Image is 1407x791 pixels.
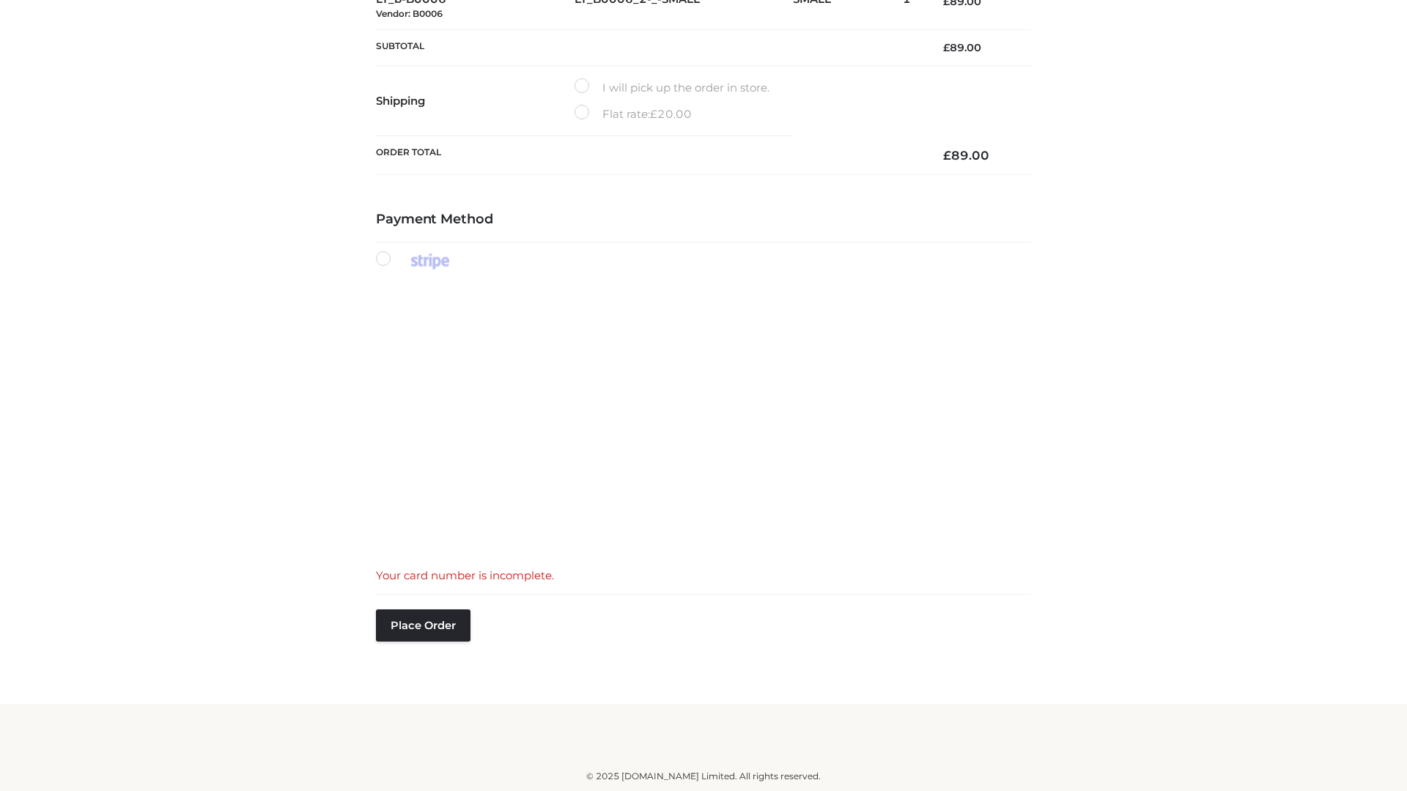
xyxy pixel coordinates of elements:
[943,41,981,54] bdi: 89.00
[376,609,470,642] button: Place order
[943,41,950,54] span: £
[373,286,1028,551] iframe: Secure payment input frame
[943,148,951,163] span: £
[650,107,657,121] span: £
[575,78,769,97] label: I will pick up the order in store.
[575,105,692,124] label: Flat rate:
[376,212,1031,228] h4: Payment Method
[376,66,575,136] th: Shipping
[376,566,1031,585] div: Your card number is incomplete.
[376,29,921,65] th: Subtotal
[376,8,443,19] small: Vendor: B0006
[650,107,692,121] bdi: 20.00
[376,136,921,175] th: Order Total
[218,769,1189,784] div: © 2025 [DOMAIN_NAME] Limited. All rights reserved.
[943,148,989,163] bdi: 89.00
